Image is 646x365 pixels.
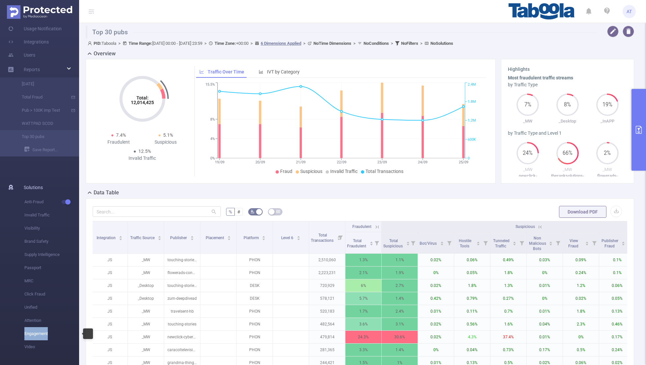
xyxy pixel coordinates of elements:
[468,83,476,87] tspan: 2.4M
[468,156,470,160] tspan: 0
[92,344,128,356] p: JS
[516,102,539,107] span: 7%
[300,169,322,174] span: Suspicious
[128,331,164,343] p: _MW
[563,305,599,318] p: 1.8%
[599,254,635,266] p: 0.1%
[309,292,345,305] p: 578,121
[490,254,526,266] p: 0.49%
[527,318,563,330] p: 0.04%
[372,232,381,253] i: Filter menu
[116,132,126,138] span: 7.4%
[406,243,410,245] i: icon: caret-down
[24,248,79,261] span: Supply Intelligence
[262,235,266,239] div: Sort
[199,70,204,74] i: icon: line-chart
[24,327,79,340] span: Engagement
[548,173,588,185] p: theranksolutions-natpow
[382,279,418,292] p: 2.7%
[490,331,526,343] p: 37.4%
[369,243,373,245] i: icon: caret-down
[24,340,79,353] span: Video
[119,235,123,237] i: icon: caret-up
[88,41,94,45] i: icon: user
[24,181,43,194] span: Solutions
[508,66,627,73] h3: Highlights
[237,305,273,318] p: PHON
[553,232,563,253] i: Filter menu
[92,254,128,266] p: JS
[249,41,255,46] span: >
[418,318,454,330] p: 0.02%
[215,41,236,46] b: Time Zone:
[255,160,265,164] tspan: 20/09
[468,119,476,123] tspan: 1.2M
[596,151,619,156] span: 2%
[128,267,164,279] p: _MW
[590,232,599,253] i: Filter menu
[309,267,345,279] p: 2,223,231
[418,41,425,46] span: >
[128,344,164,356] p: _MW
[454,305,490,318] p: 0.11%
[164,267,200,279] p: flowerads-conectate
[517,232,526,253] i: Filter menu
[345,344,381,356] p: 3.3%
[599,331,635,343] p: 0.17%
[585,243,589,245] i: icon: caret-down
[119,155,166,162] div: Invalid Traffic
[352,224,371,229] span: Fraudulent
[97,236,117,240] span: Integration
[627,5,632,18] span: AT
[170,236,188,240] span: Publisher
[418,279,454,292] p: 0.02%
[513,240,516,242] i: icon: caret-up
[237,292,273,305] p: DESK
[119,238,123,239] i: icon: caret-down
[454,279,490,292] p: 1.8%
[92,292,128,305] p: JS
[529,236,546,251] span: Non Malicious Bots
[92,267,128,279] p: JS
[458,160,468,164] tspan: 25/09
[13,130,71,143] a: Top 30 pubs
[549,240,553,244] div: Sort
[430,41,453,46] b: No Solutions
[128,279,164,292] p: _Desktop
[602,239,618,248] span: Publisher Fraud
[164,279,200,292] p: touching-storieschannel
[158,235,161,237] i: icon: caret-up
[383,239,404,248] span: Total Suspicious
[237,331,273,343] p: PHON
[508,118,548,125] p: _MW
[508,130,627,137] div: by Traffic Type and Level 1
[24,274,79,288] span: MRC
[382,292,418,305] p: 1.4%
[527,331,563,343] p: 0.01%
[347,239,367,248] span: Total Fraudulent
[440,243,444,245] i: icon: caret-down
[563,267,599,279] p: 0.24%
[337,160,346,164] tspan: 22/09
[88,41,453,46] span: Taboola [DATE] 00:00 - [DATE] 23:59 +00:00
[527,254,563,266] p: 0.03%
[94,189,119,197] h2: Data Table
[493,239,510,248] span: Tunneled Traffic
[205,83,215,87] tspan: 15.5%
[309,279,345,292] p: 720,929
[599,279,635,292] p: 0.06%
[345,318,381,330] p: 3.6%
[382,318,418,330] p: 3.1%
[237,344,273,356] p: PHON
[549,243,553,245] i: icon: caret-down
[490,318,526,330] p: 1.6%
[556,151,579,156] span: 66%
[622,243,625,245] i: icon: caret-down
[599,344,635,356] p: 0.24%
[382,331,418,343] p: 30.6%
[369,240,373,242] i: icon: caret-up
[382,267,418,279] p: 1.9%
[309,344,345,356] p: 281,365
[164,318,200,330] p: touching-stories
[364,41,389,46] b: No Conditions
